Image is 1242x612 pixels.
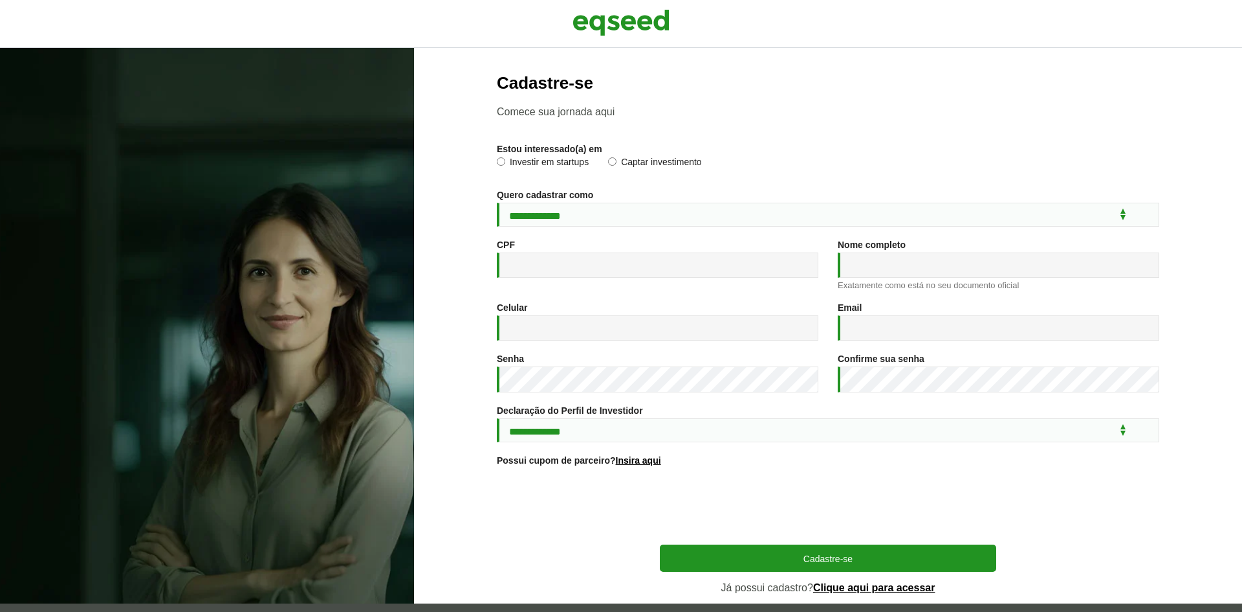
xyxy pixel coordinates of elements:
label: Declaração do Perfil de Investidor [497,406,643,415]
p: Comece sua jornada aqui [497,106,1159,118]
iframe: reCAPTCHA [730,481,926,532]
label: CPF [497,240,515,249]
label: Senha [497,354,524,363]
label: Confirme sua senha [838,354,924,363]
h2: Cadastre-se [497,74,1159,93]
label: Captar investimento [608,157,702,170]
input: Investir em startups [497,157,505,166]
label: Quero cadastrar como [497,190,593,199]
label: Nome completo [838,240,906,249]
a: Insira aqui [616,456,661,465]
label: Possui cupom de parceiro? [497,456,661,465]
a: Clique aqui para acessar [813,583,935,593]
p: Já possui cadastro? [660,582,996,594]
div: Exatamente como está no seu documento oficial [838,281,1159,289]
img: EqSeed Logo [572,6,670,39]
label: Estou interessado(a) em [497,144,602,153]
button: Cadastre-se [660,545,996,572]
input: Captar investimento [608,157,616,166]
label: Celular [497,303,527,312]
label: Investir em startups [497,157,589,170]
label: Email [838,303,862,312]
